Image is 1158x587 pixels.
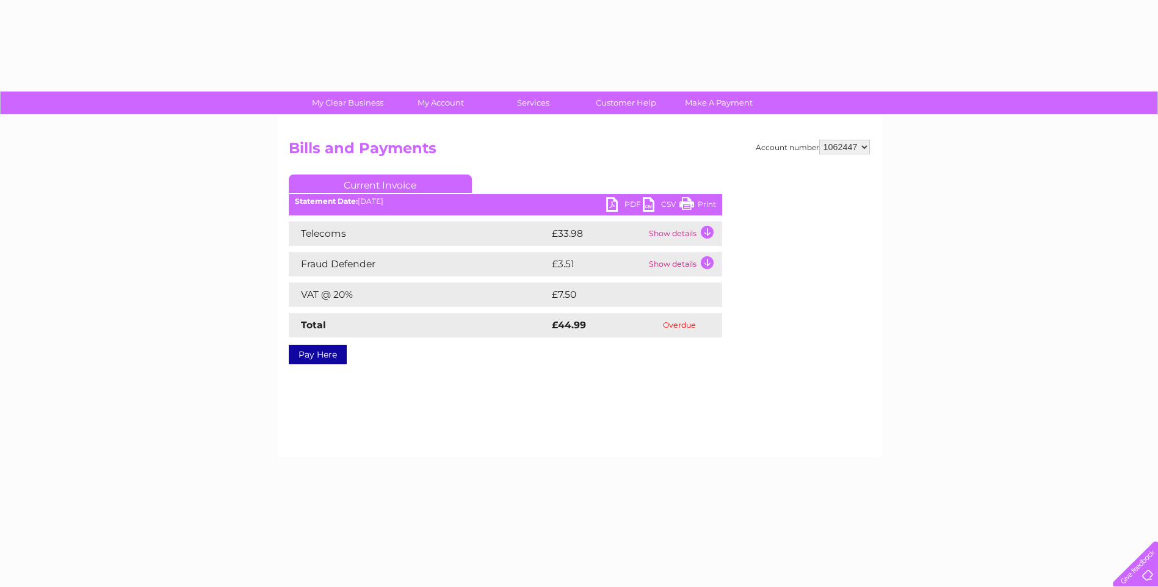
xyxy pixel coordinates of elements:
a: CSV [643,197,679,215]
td: Show details [646,252,722,276]
td: Overdue [637,313,722,337]
a: PDF [606,197,643,215]
td: £33.98 [549,221,646,246]
h2: Bills and Payments [289,140,870,163]
a: My Clear Business [297,92,398,114]
td: £3.51 [549,252,646,276]
a: Make A Payment [668,92,769,114]
a: Customer Help [576,92,676,114]
td: £7.50 [549,283,693,307]
td: Telecoms [289,221,549,246]
a: Current Invoice [289,175,472,193]
a: Pay Here [289,345,347,364]
b: Statement Date: [295,196,358,206]
div: [DATE] [289,197,722,206]
div: Account number [756,140,870,154]
strong: £44.99 [552,319,586,331]
a: Services [483,92,584,114]
td: Show details [646,221,722,246]
td: VAT @ 20% [289,283,549,307]
strong: Total [301,319,326,331]
a: My Account [390,92,491,114]
td: Fraud Defender [289,252,549,276]
a: Print [679,197,716,215]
